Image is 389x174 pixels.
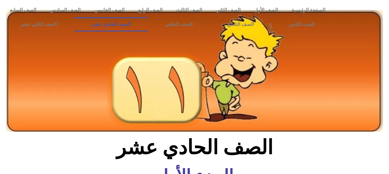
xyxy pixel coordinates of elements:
a: الصف الخامس [87,3,131,17]
a: الصف السادس [43,3,87,17]
a: الصف السابع [3,3,43,17]
a: الصف الرابع [131,3,169,17]
a: الصف الثاني [209,3,247,17]
h2: الصف الحادي عشر [92,135,297,159]
a: الصفحة الرئيسية [285,3,332,17]
a: الصف الثالث [169,3,209,17]
a: الصف الثامن [271,17,332,31]
a: الصف الثاني عشر [3,17,74,31]
a: الصف التاسع [210,17,271,31]
a: الصف الحادي عشر [74,17,148,31]
a: الصف العاشر [148,17,210,31]
a: الصف الأول [247,3,285,17]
